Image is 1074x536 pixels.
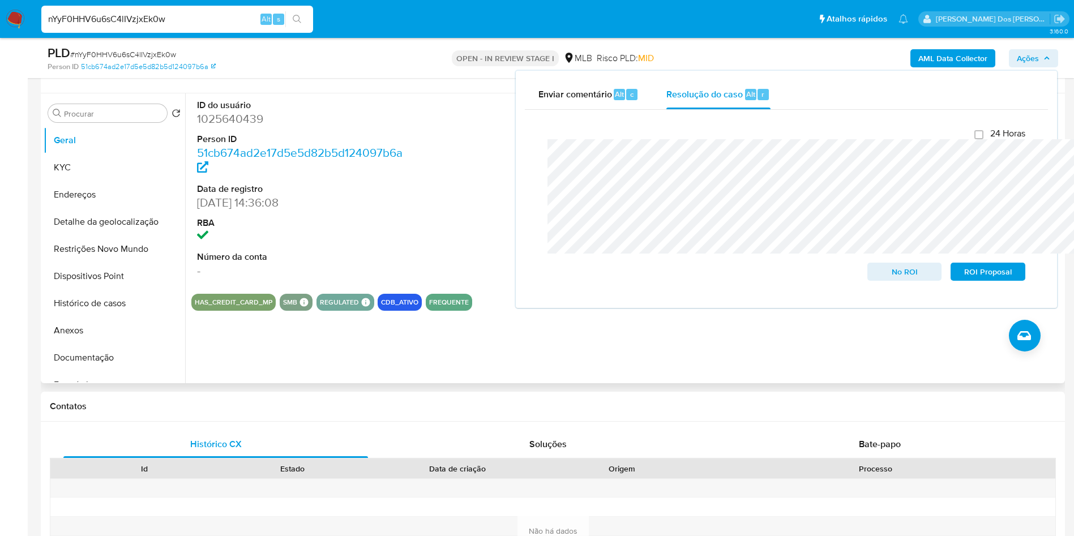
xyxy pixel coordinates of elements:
[44,344,185,371] button: Documentação
[262,14,271,24] span: Alt
[597,52,654,65] span: Risco PLD:
[44,208,185,235] button: Detalhe da geolocalização
[50,401,1056,412] h1: Contatos
[277,14,280,24] span: s
[1017,49,1039,67] span: Ações
[197,144,403,177] a: 51cb674ad2e17d5e5d82b5d124097b6a
[78,463,211,474] div: Id
[666,87,743,100] span: Resolução do caso
[44,181,185,208] button: Endereços
[197,133,404,145] dt: Person ID
[1054,13,1066,25] a: Sair
[375,463,540,474] div: Data de criação
[48,62,79,72] b: Person ID
[951,263,1025,281] button: ROI Proposal
[959,264,1017,280] span: ROI Proposal
[53,109,62,118] button: Procurar
[1009,49,1058,67] button: Ações
[867,263,942,281] button: No ROI
[859,438,901,451] span: Bate-papo
[64,109,162,119] input: Procurar
[563,52,592,65] div: MLB
[44,235,185,263] button: Restrições Novo Mundo
[44,317,185,344] button: Anexos
[827,13,887,25] span: Atalhos rápidos
[910,49,995,67] button: AML Data Collector
[172,109,181,121] button: Retornar ao pedido padrão
[197,217,404,229] dt: RBA
[70,49,176,60] span: # nYyF0HHV6u6sC4lIVzjxEk0w
[44,290,185,317] button: Histórico de casos
[197,251,404,263] dt: Número da conta
[761,89,764,100] span: r
[875,264,934,280] span: No ROI
[1050,27,1068,36] span: 3.160.0
[538,87,612,100] span: Enviar comentário
[615,89,624,100] span: Alt
[48,44,70,62] b: PLD
[529,438,567,451] span: Soluções
[974,130,983,139] input: 24 Horas
[197,195,404,211] dd: [DATE] 14:36:08
[990,128,1025,139] span: 24 Horas
[936,14,1050,24] p: priscilla.barbante@mercadopago.com.br
[44,127,185,154] button: Geral
[918,49,987,67] b: AML Data Collector
[44,371,185,398] button: Empréstimos
[197,263,404,278] dd: -
[704,463,1047,474] div: Processo
[630,89,634,100] span: c
[898,14,908,24] a: Notificações
[44,154,185,181] button: KYC
[556,463,688,474] div: Origem
[197,99,404,112] dt: ID do usuário
[190,438,242,451] span: Histórico CX
[41,12,313,27] input: Pesquise usuários ou casos...
[638,52,654,65] span: MID
[197,111,404,127] dd: 1025640439
[226,463,359,474] div: Estado
[452,50,559,66] p: OPEN - IN REVIEW STAGE I
[81,62,216,72] a: 51cb674ad2e17d5e5d82b5d124097b6a
[746,89,755,100] span: Alt
[197,183,404,195] dt: Data de registro
[285,11,309,27] button: search-icon
[44,263,185,290] button: Dispositivos Point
